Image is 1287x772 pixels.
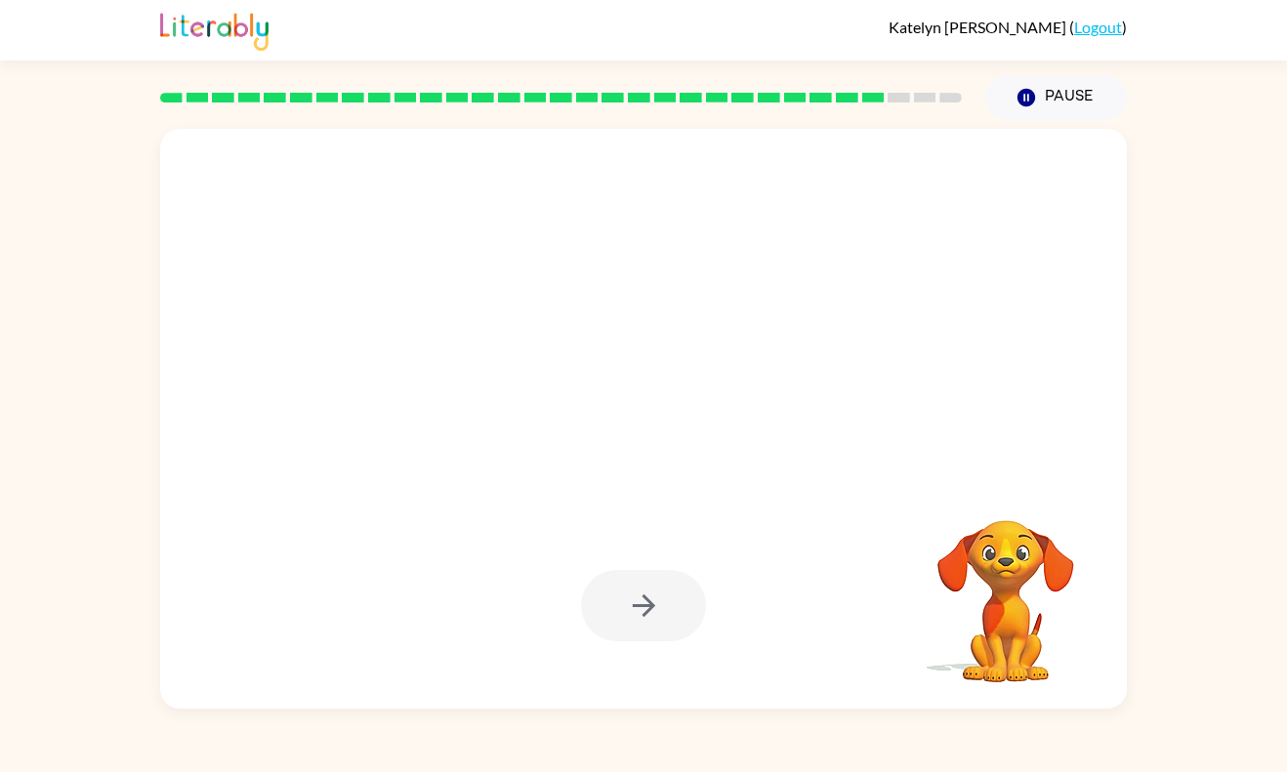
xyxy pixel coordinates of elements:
[985,75,1127,120] button: Pause
[908,490,1103,685] video: Your browser must support playing .mp4 files to use Literably. Please try using another browser.
[889,18,1127,36] div: ( )
[160,8,269,51] img: Literably
[1074,18,1122,36] a: Logout
[889,18,1069,36] span: Katelyn [PERSON_NAME]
